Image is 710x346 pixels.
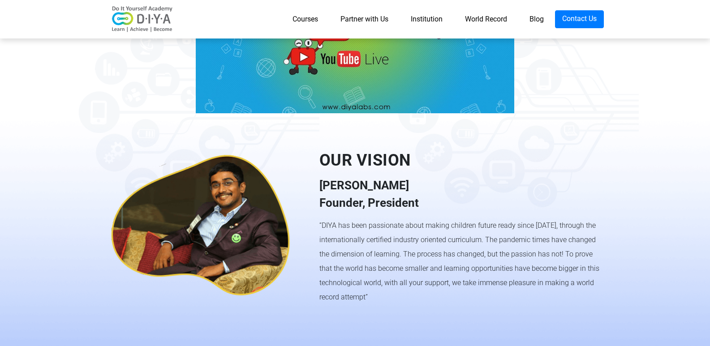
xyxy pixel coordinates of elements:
a: Courses [281,10,329,28]
img: logo-v2.png [107,6,178,33]
div: [PERSON_NAME] Founder, President [319,177,604,212]
img: udhay.png [107,127,306,326]
a: World Record [454,10,518,28]
a: Contact Us [555,10,604,28]
a: Partner with Us [329,10,400,28]
a: Blog [518,10,555,28]
div: “DIYA has been passionate about making children future ready since [DATE], through the internatio... [319,218,604,304]
a: Institution [400,10,454,28]
div: OUR VISION [319,148,604,172]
